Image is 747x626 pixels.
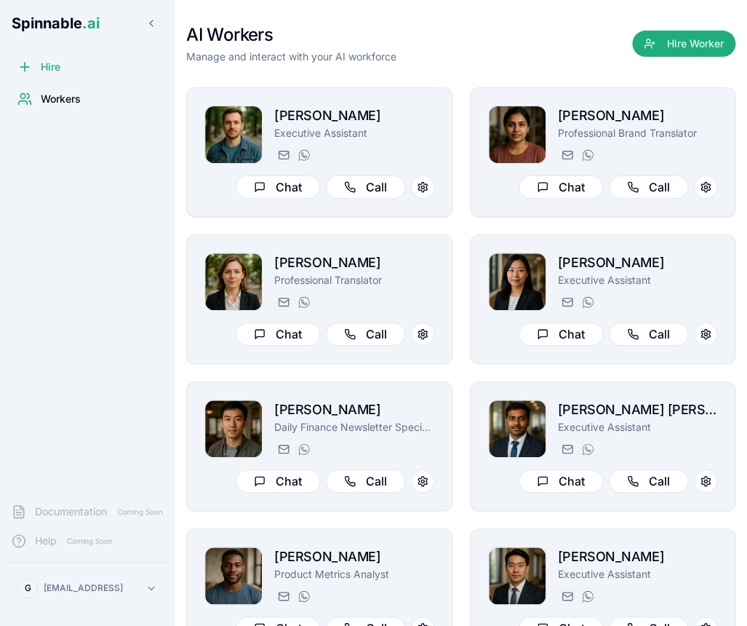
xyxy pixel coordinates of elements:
button: Send email to adam.bianchi@getspinnable.ai [274,587,292,605]
button: WhatsApp [578,587,596,605]
button: Send email to grace.salazar@getspinnable.ai [558,293,575,311]
button: WhatsApp [295,146,312,164]
button: WhatsApp [295,587,312,605]
span: Documentation [35,504,107,519]
span: Help [35,534,57,548]
h2: [PERSON_NAME] [274,106,434,126]
h2: [PERSON_NAME] [274,400,434,420]
img: WhatsApp [298,443,310,455]
img: WhatsApp [298,590,310,602]
img: João Nelson [205,106,262,163]
p: Executive Assistant [558,420,718,435]
span: Workers [41,92,81,106]
a: Hire Worker [632,38,735,52]
button: Send email to joão.nelson@getspinnable.ai [274,146,292,164]
button: Hire Worker [632,31,735,57]
span: Hire [41,60,60,74]
span: Coming Soon [113,505,167,519]
button: Call [609,322,688,346]
img: Seok-jin Tanaka [205,400,262,457]
img: Olivia da Silva [489,106,546,163]
button: Send email to sérgio.dave@getspinnable.ai [558,440,575,458]
img: WhatsApp [582,296,594,308]
span: Coming Soon [63,534,117,548]
button: WhatsApp [295,293,312,311]
img: WhatsApp [298,149,310,161]
h2: [PERSON_NAME] [558,547,718,567]
h2: [PERSON_NAME] [PERSON_NAME] [558,400,718,420]
h2: [PERSON_NAME] [274,253,434,273]
button: Chat [236,469,320,493]
button: Send email to justin.cho@getspinnable.ai [558,587,575,605]
p: Executive Assistant [558,567,718,582]
button: Chat [236,322,320,346]
span: Spinnable [12,15,100,32]
p: Executive Assistant [274,126,434,140]
img: Sérgio Dave [489,400,546,457]
h2: [PERSON_NAME] [274,547,434,567]
button: WhatsApp [578,293,596,311]
button: Call [326,322,405,346]
p: Professional Brand Translator [558,126,718,140]
span: G [25,582,31,594]
img: WhatsApp [298,296,310,308]
button: WhatsApp [578,440,596,458]
img: Adam Bianchi [205,547,262,604]
img: Jade Moreau [205,253,262,310]
button: Chat [236,175,320,199]
button: Send email to olivia.da.silva@getspinnable.ai [558,146,575,164]
button: Call [326,175,405,199]
button: Chat [519,175,603,199]
button: WhatsApp [578,146,596,164]
h2: [PERSON_NAME] [558,106,718,126]
button: Chat [519,322,603,346]
p: Manage and interact with your AI workforce [186,49,396,64]
img: Grace Salazar [489,253,546,310]
button: Send email to seok-jin.tanaka@getspinnable.ai [274,440,292,458]
img: WhatsApp [582,443,594,455]
img: WhatsApp [582,590,594,602]
p: Daily Finance Newsletter Specialist [274,420,434,435]
button: Call [609,175,688,199]
img: Justin Cho [489,547,546,604]
p: Professional Translator [274,273,434,288]
button: G[EMAIL_ADDRESS] [12,574,163,603]
p: Executive Assistant [558,273,718,288]
button: Call [609,469,688,493]
h1: AI Workers [186,23,396,47]
p: Product Metrics Analyst [274,567,434,582]
button: Call [326,469,405,493]
h2: [PERSON_NAME] [558,253,718,273]
button: Chat [519,469,603,493]
button: WhatsApp [295,440,312,458]
p: [EMAIL_ADDRESS] [44,582,123,594]
span: .ai [82,15,100,32]
img: WhatsApp [582,149,594,161]
button: Send email to jade.moreau@getspinnable.ai [274,293,292,311]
